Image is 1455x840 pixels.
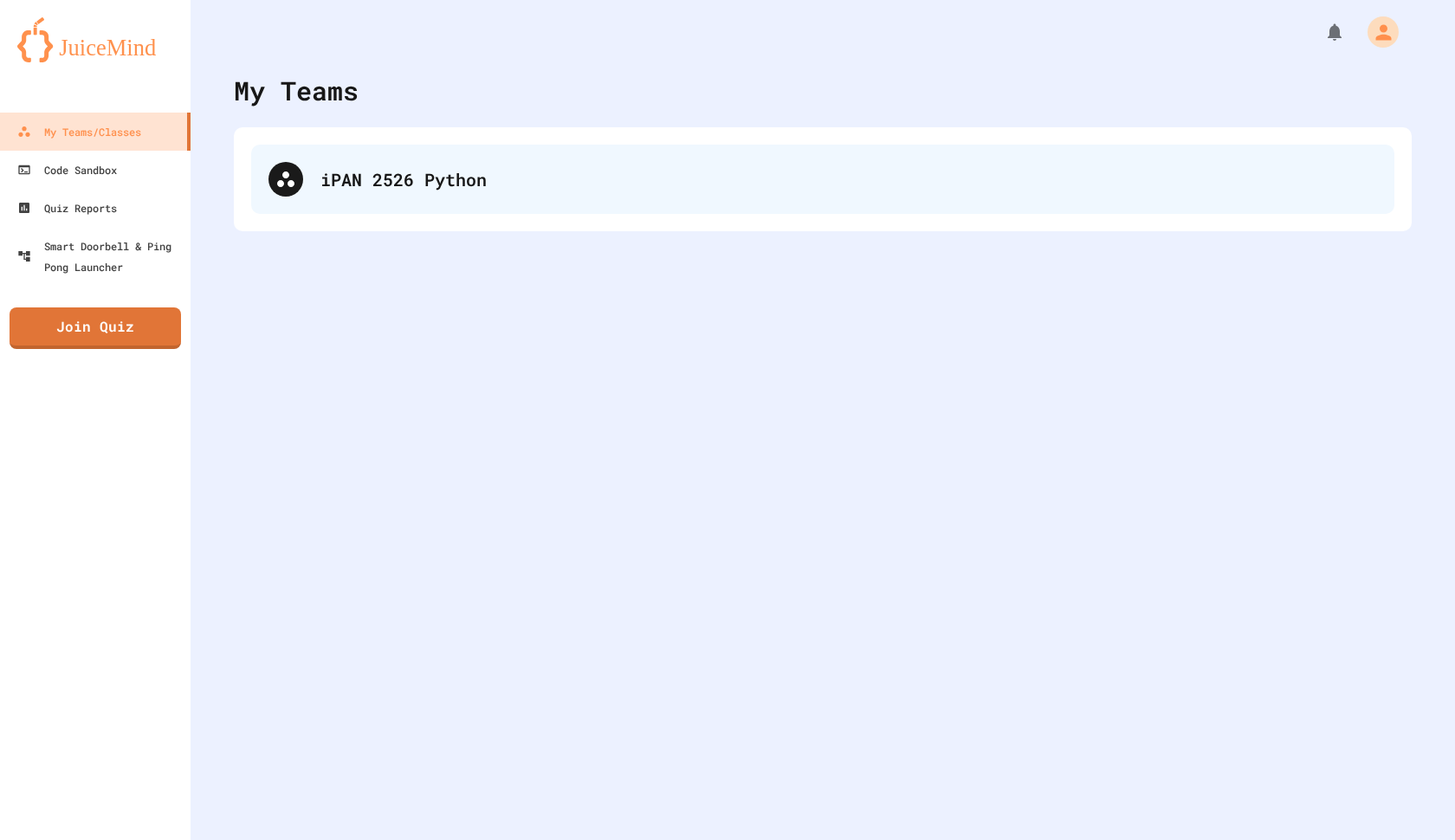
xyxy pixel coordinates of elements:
div: Smart Doorbell & Ping Pong Launcher [17,236,184,277]
div: iPAN 2526 Python [251,145,1394,214]
div: My Notifications [1292,17,1349,47]
img: logo-orange.svg [17,17,173,62]
div: My Teams [234,71,359,110]
div: iPAN 2526 Python [320,166,1377,192]
div: My Teams/Classes [17,121,141,142]
div: Code Sandbox [17,159,117,180]
a: Join Quiz [10,307,181,349]
div: Quiz Reports [17,197,117,218]
div: My Account [1349,12,1403,52]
